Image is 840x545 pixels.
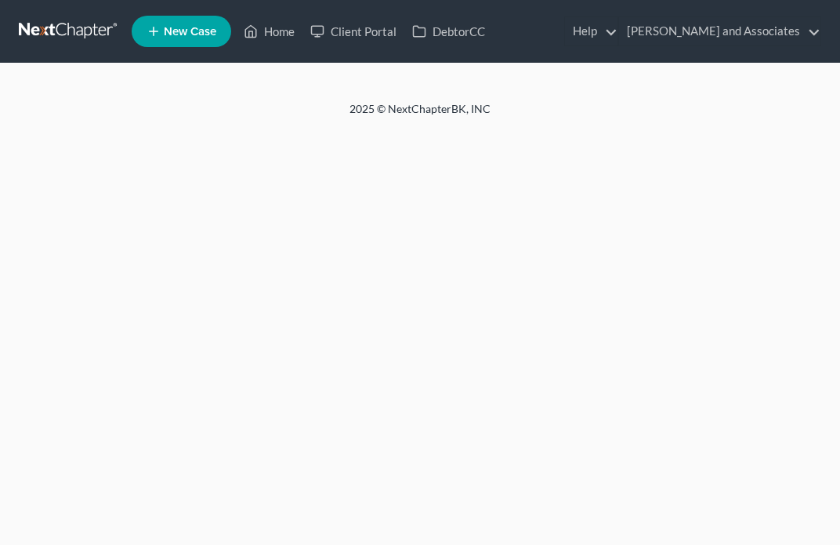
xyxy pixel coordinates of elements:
[236,17,302,45] a: Home
[302,17,404,45] a: Client Portal
[619,17,820,45] a: [PERSON_NAME] and Associates
[404,17,493,45] a: DebtorCC
[565,17,617,45] a: Help
[44,101,796,129] div: 2025 © NextChapterBK, INC
[132,16,231,47] new-legal-case-button: New Case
